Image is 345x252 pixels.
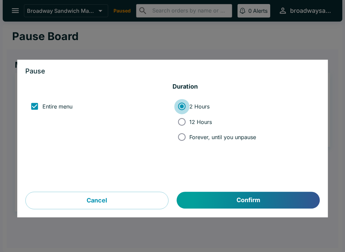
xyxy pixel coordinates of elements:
[42,103,72,110] span: Entire menu
[189,119,212,125] span: 12 Hours
[25,192,168,210] button: Cancel
[25,68,320,75] h3: Pause
[177,192,320,209] button: Confirm
[189,103,210,110] span: 2 Hours
[172,83,320,91] h5: Duration
[189,134,256,140] span: Forever, until you unpause
[25,83,172,91] h5: ‏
